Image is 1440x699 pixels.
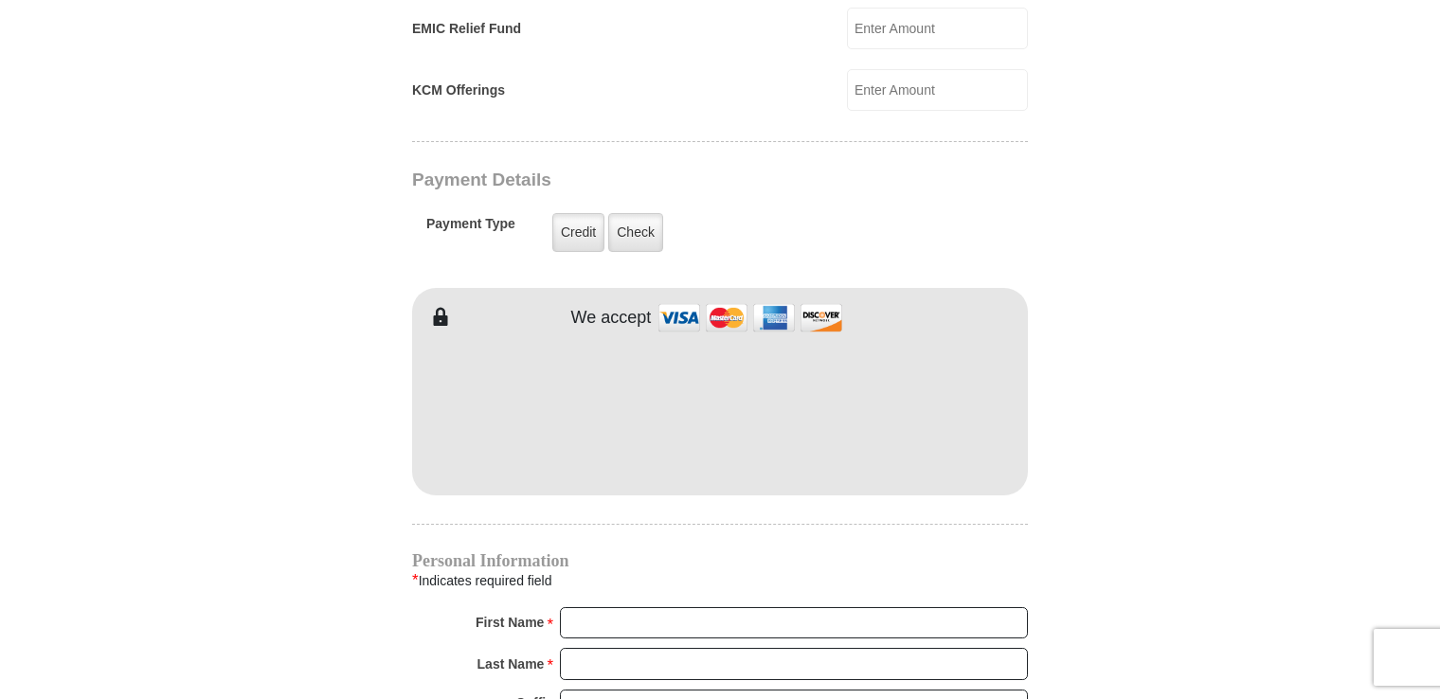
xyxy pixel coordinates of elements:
h4: Personal Information [412,553,1028,568]
h4: We accept [571,308,652,329]
img: credit cards accepted [656,297,845,338]
label: EMIC Relief Fund [412,19,521,39]
label: Check [608,213,663,252]
h3: Payment Details [412,170,895,191]
h5: Payment Type [426,216,515,242]
div: Indicates required field [412,568,1028,593]
label: KCM Offerings [412,81,505,100]
input: Enter Amount [847,8,1028,49]
strong: First Name [476,609,544,636]
input: Enter Amount [847,69,1028,111]
strong: Last Name [477,651,545,677]
label: Credit [552,213,604,252]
